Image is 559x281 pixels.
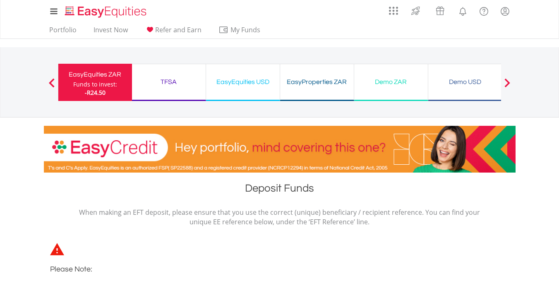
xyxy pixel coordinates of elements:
div: Demo ZAR [359,76,423,88]
h3: Please Note: [50,264,439,275]
button: Previous [43,82,60,91]
img: grid-menu-icon.svg [389,6,398,15]
span: -R24.50 [85,89,106,96]
a: Portfolio [46,26,80,38]
img: EasyEquities_Logo.png [63,5,150,19]
div: EasyProperties ZAR [285,76,349,88]
span: Refer and Earn [155,25,202,34]
img: statements-icon-error-satrix.svg [50,243,64,255]
a: My Profile [494,2,516,20]
span: My Funds [218,24,273,35]
a: Vouchers [428,2,452,17]
p: When making an EFT deposit, please ensure that you use the correct (unique) beneficiary / recipie... [79,208,480,227]
div: Funds to invest: [73,80,117,89]
img: vouchers-v2.svg [433,4,447,17]
a: Invest Now [90,26,131,38]
a: FAQ's and Support [473,2,494,19]
div: Demo USD [433,76,497,88]
h1: Deposit Funds [44,181,516,199]
a: Home page [62,2,150,19]
button: Next [499,82,516,91]
img: thrive-v2.svg [409,4,422,17]
a: Notifications [452,2,473,19]
div: TFSA [137,76,201,88]
a: Refer and Earn [142,26,205,38]
a: AppsGrid [384,2,403,15]
div: EasyEquities USD [211,76,275,88]
div: EasyEquities ZAR [63,69,127,80]
img: EasyCredit Promotion Banner [44,126,516,173]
